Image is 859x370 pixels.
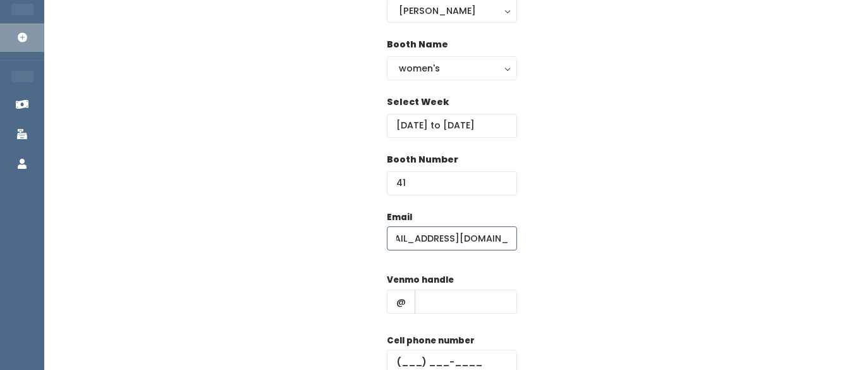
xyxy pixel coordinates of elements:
[387,274,454,287] label: Venmo handle
[387,335,475,347] label: Cell phone number
[387,290,415,314] span: @
[387,171,517,195] input: Booth Number
[387,211,412,224] label: Email
[399,4,505,18] div: [PERSON_NAME]
[387,153,458,166] label: Booth Number
[387,226,517,250] input: @ .
[387,114,517,138] input: Select week
[387,38,448,51] label: Booth Name
[387,96,449,109] label: Select Week
[399,61,505,75] div: women's
[387,56,517,80] button: women's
